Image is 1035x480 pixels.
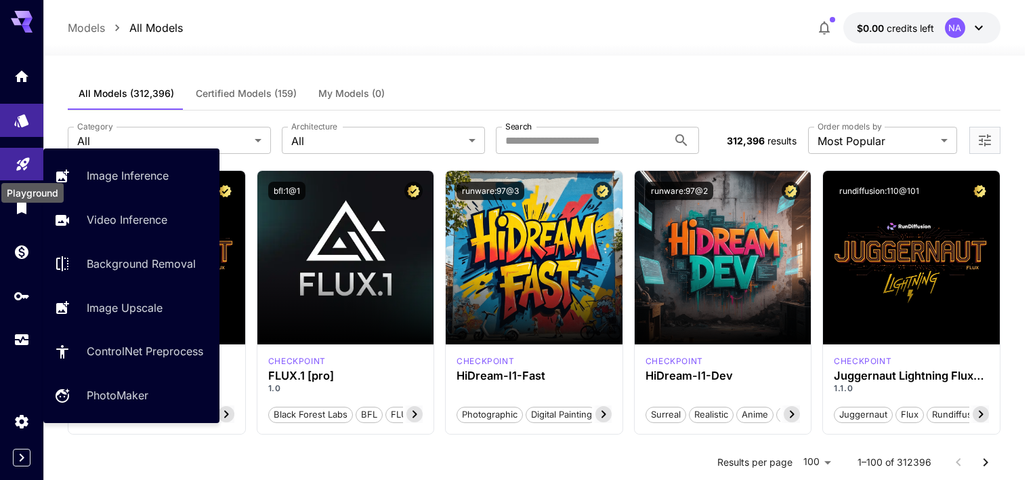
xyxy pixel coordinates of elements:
[87,300,163,316] p: Image Upscale
[834,369,989,382] h3: Juggernaut Lightning Flux by RunDiffusion
[268,369,423,382] h3: FLUX.1 [pro]
[404,182,423,200] button: Certified Model – Vetted for best performance and includes a commercial license.
[79,87,174,100] span: All Models (312,396)
[14,199,30,216] div: Library
[977,132,993,149] button: Open more filters
[457,355,514,367] div: HiDream Fast
[14,413,30,430] div: Settings
[291,121,337,132] label: Architecture
[835,408,892,422] span: juggernaut
[526,408,597,422] span: Digital Painting
[834,355,891,367] p: checkpoint
[268,382,423,395] p: 1.0
[14,332,30,348] div: Usage
[896,408,923,422] span: flux
[646,182,713,200] button: runware:97@2
[129,20,183,36] p: All Models
[646,355,703,367] p: checkpoint
[356,408,382,422] span: BFL
[717,456,793,469] p: Results per page
[43,159,219,193] a: Image Inference
[291,133,463,149] span: All
[196,87,297,100] span: Certified Models (159)
[767,135,797,146] span: results
[646,355,703,367] div: HiDream Dev
[268,355,326,367] div: fluxpro
[43,247,219,281] a: Background Removal
[971,182,989,200] button: Certified Model – Vetted for best performance and includes a commercial license.
[945,18,965,38] div: NA
[268,182,305,200] button: bfl:1@1
[505,121,532,132] label: Search
[782,182,800,200] button: Certified Model – Vetted for best performance and includes a commercial license.
[777,408,819,422] span: Stylized
[43,379,219,412] a: PhotoMaker
[87,256,196,272] p: Background Removal
[887,22,934,34] span: credits left
[690,408,733,422] span: Realistic
[457,355,514,367] p: checkpoint
[927,408,990,422] span: rundiffusion
[727,135,765,146] span: 312,396
[77,133,249,149] span: All
[457,182,524,200] button: runware:97@3
[43,203,219,237] a: Video Inference
[386,408,448,422] span: FLUX.1 [pro]
[843,12,1000,43] button: $0.00
[457,408,522,422] span: Photographic
[216,182,234,200] button: Certified Model – Vetted for best performance and includes a commercial license.
[834,355,891,367] div: FLUX.1 D
[14,109,30,126] div: Models
[318,87,385,100] span: My Models (0)
[857,21,934,35] div: $0.00
[269,408,352,422] span: Black Forest Labs
[818,121,882,132] label: Order models by
[457,369,612,382] h3: HiDream-I1-Fast
[87,343,203,359] p: ControlNet Preprocess
[834,182,925,200] button: rundiffusion:110@101
[972,449,999,476] button: Go to next page
[87,167,169,184] p: Image Inference
[818,133,935,149] span: Most Popular
[737,408,773,422] span: Anime
[15,153,31,169] div: Playground
[646,369,801,382] h3: HiDream-I1-Dev
[68,20,183,36] nav: breadcrumb
[646,408,685,422] span: Surreal
[14,243,30,260] div: Wallet
[858,456,931,469] p: 1–100 of 312396
[1,183,64,203] div: Playground
[43,291,219,324] a: Image Upscale
[68,20,105,36] p: Models
[834,382,989,395] p: 1.1.0
[857,22,887,34] span: $0.00
[593,182,612,200] button: Certified Model – Vetted for best performance and includes a commercial license.
[77,121,113,132] label: Category
[14,65,30,82] div: Home
[14,287,30,304] div: API Keys
[43,335,219,368] a: ControlNet Preprocess
[268,355,326,367] p: checkpoint
[87,212,167,228] p: Video Inference
[87,387,148,403] p: PhotoMaker
[798,452,836,472] div: 100
[13,449,30,466] button: Expand sidebar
